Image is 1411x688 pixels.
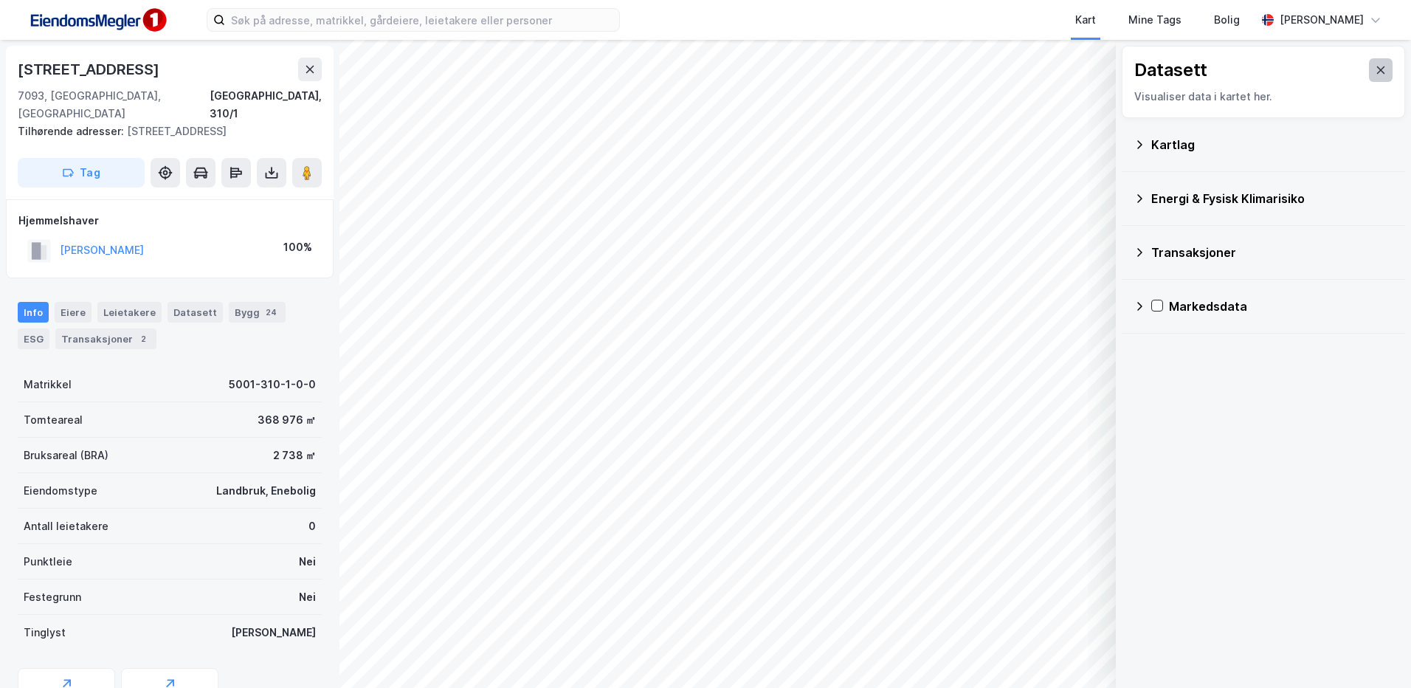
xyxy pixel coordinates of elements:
div: Eiendomstype [24,482,97,500]
div: 368 976 ㎡ [258,411,316,429]
div: Bolig [1214,11,1240,29]
div: Kart [1075,11,1096,29]
div: Antall leietakere [24,517,108,535]
div: Mine Tags [1128,11,1181,29]
div: Nei [299,588,316,606]
div: Bruksareal (BRA) [24,447,108,464]
div: Energi & Fysisk Klimarisiko [1151,190,1393,207]
div: [STREET_ADDRESS] [18,123,310,140]
div: 2 738 ㎡ [273,447,316,464]
div: 100% [283,238,312,256]
div: Nei [299,553,316,571]
img: F4PB6Px+NJ5v8B7XTbfpPpyloAAAAASUVORK5CYII= [24,4,171,37]
div: Bygg [229,302,286,323]
div: Eiere [55,302,92,323]
span: Tilhørende adresser: [18,125,127,137]
div: Transaksjoner [1151,244,1393,261]
div: Info [18,302,49,323]
div: [STREET_ADDRESS] [18,58,162,81]
div: 24 [263,305,280,320]
div: Datasett [1134,58,1207,82]
button: Tag [18,158,145,188]
div: 5001-310-1-0-0 [229,376,316,393]
div: Tomteareal [24,411,83,429]
div: Punktleie [24,553,72,571]
div: Matrikkel [24,376,72,393]
div: Transaksjoner [55,328,156,349]
div: 0 [308,517,316,535]
div: Tinglyst [24,624,66,641]
div: Leietakere [97,302,162,323]
input: Søk på adresse, matrikkel, gårdeiere, leietakere eller personer [225,9,619,31]
div: [GEOGRAPHIC_DATA], 310/1 [210,87,322,123]
div: Hjemmelshaver [18,212,321,230]
div: Visualiser data i kartet her. [1134,88,1393,106]
div: Markedsdata [1169,297,1393,315]
div: Landbruk, Enebolig [216,482,316,500]
div: Kontrollprogram for chat [1337,617,1411,688]
div: [PERSON_NAME] [231,624,316,641]
iframe: Chat Widget [1337,617,1411,688]
div: [PERSON_NAME] [1280,11,1364,29]
div: Datasett [168,302,223,323]
div: Festegrunn [24,588,81,606]
div: ESG [18,328,49,349]
div: 2 [136,331,151,346]
div: Kartlag [1151,136,1393,154]
div: 7093, [GEOGRAPHIC_DATA], [GEOGRAPHIC_DATA] [18,87,210,123]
